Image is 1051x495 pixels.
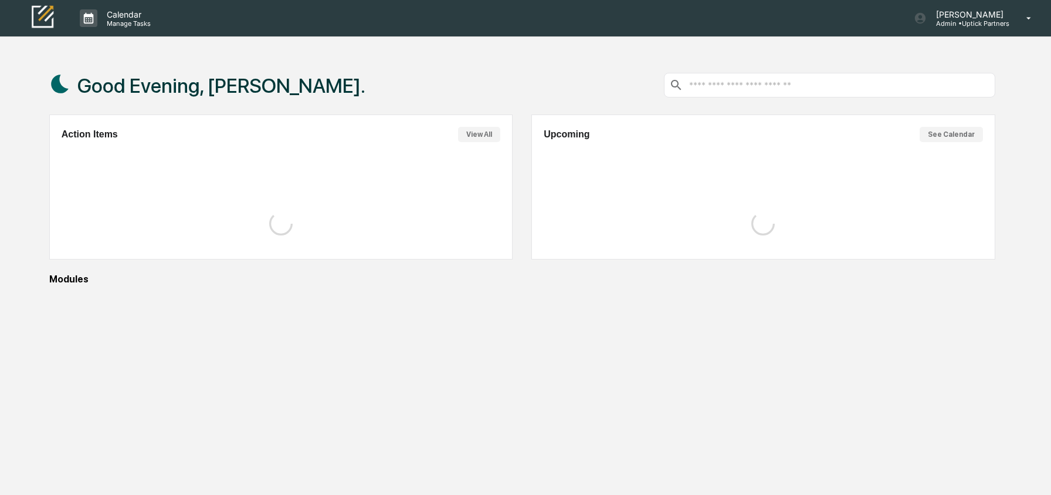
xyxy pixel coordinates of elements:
[927,9,1009,19] p: [PERSON_NAME]
[920,127,983,142] button: See Calendar
[49,274,995,285] div: Modules
[62,129,118,140] h2: Action Items
[77,74,365,97] h1: Good Evening, [PERSON_NAME].
[28,4,56,32] img: logo
[544,129,589,140] h2: Upcoming
[927,19,1009,28] p: Admin • Uptick Partners
[97,19,157,28] p: Manage Tasks
[97,9,157,19] p: Calendar
[458,127,500,142] button: View All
